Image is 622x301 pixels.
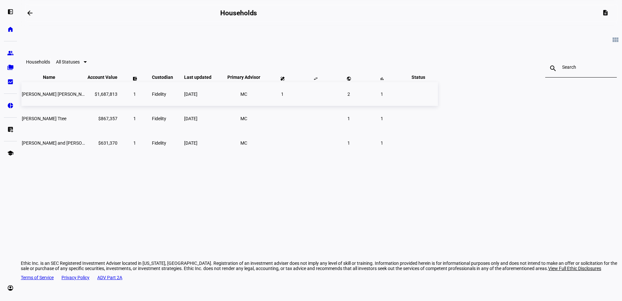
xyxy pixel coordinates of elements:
[97,275,122,280] a: ADV Part 2A
[43,75,65,80] span: Name
[21,261,622,271] div: Ethic Inc. is an SEC Registered Investment Adviser located in [US_STATE], [GEOGRAPHIC_DATA]. Regi...
[407,75,430,80] span: Status
[184,75,221,80] span: Last updated
[7,64,14,71] eth-mat-symbol: folder_copy
[152,116,166,121] span: Fidelity
[381,140,383,146] span: 1
[21,275,54,280] a: Terms of Service
[7,102,14,109] eth-mat-symbol: pie_chart
[223,75,265,80] span: Primary Advisor
[548,266,601,271] span: View Full Ethic Disclosures
[4,61,17,74] a: folder_copy
[562,64,600,70] input: Search
[381,116,383,121] span: 1
[4,47,17,60] a: group
[7,8,14,15] eth-mat-symbol: left_panel_open
[87,107,118,130] td: $867,357
[7,150,14,156] eth-mat-symbol: school
[347,92,350,97] span: 2
[88,75,117,80] span: Account Value
[184,116,197,121] span: [DATE]
[26,9,34,17] mat-icon: arrow_backwards
[22,140,120,146] span: Paul and Martha Pheeny JTWROS
[152,140,166,146] span: Fidelity
[87,82,118,106] td: $1,687,813
[381,92,383,97] span: 1
[4,75,17,88] a: bid_landscape
[7,79,14,85] eth-mat-symbol: bid_landscape
[4,99,17,112] a: pie_chart
[184,92,197,97] span: [DATE]
[133,140,136,146] span: 1
[612,36,619,44] mat-icon: view_module
[133,92,136,97] span: 1
[61,275,89,280] a: Privacy Policy
[7,285,14,291] eth-mat-symbol: account_circle
[133,116,136,121] span: 1
[545,64,561,72] mat-icon: search
[347,116,350,121] span: 1
[87,131,118,155] td: $631,370
[26,59,50,64] eth-data-table-title: Households
[347,140,350,146] span: 1
[7,26,14,33] eth-mat-symbol: home
[56,59,80,64] span: All Statuses
[184,140,197,146] span: [DATE]
[281,92,284,97] span: 1
[22,116,66,121] span: Karanbir Grewal Ttee
[220,9,257,17] h2: Households
[238,113,250,124] li: MC
[238,88,250,100] li: MC
[152,75,183,80] span: Custodian
[4,23,17,36] a: home
[7,50,14,56] eth-mat-symbol: group
[22,92,92,97] span: Robert John Todd
[602,9,609,16] mat-icon: description
[152,92,166,97] span: Fidelity
[238,137,250,149] li: MC
[7,126,14,133] eth-mat-symbol: list_alt_add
